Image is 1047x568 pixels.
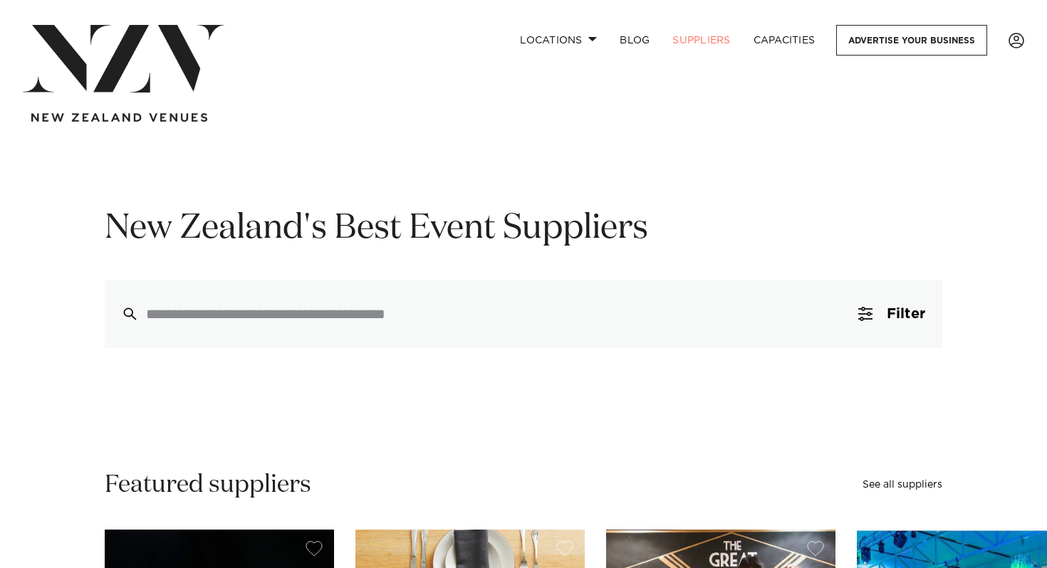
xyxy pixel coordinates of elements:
[509,25,608,56] a: Locations
[23,25,224,93] img: nzv-logo.png
[887,307,925,321] span: Filter
[836,25,987,56] a: Advertise your business
[841,280,942,348] button: Filter
[742,25,827,56] a: Capacities
[608,25,661,56] a: BLOG
[661,25,741,56] a: SUPPLIERS
[105,469,311,501] h2: Featured suppliers
[105,206,942,251] h1: New Zealand's Best Event Suppliers
[31,113,207,122] img: new-zealand-venues-text.png
[863,480,942,490] a: See all suppliers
